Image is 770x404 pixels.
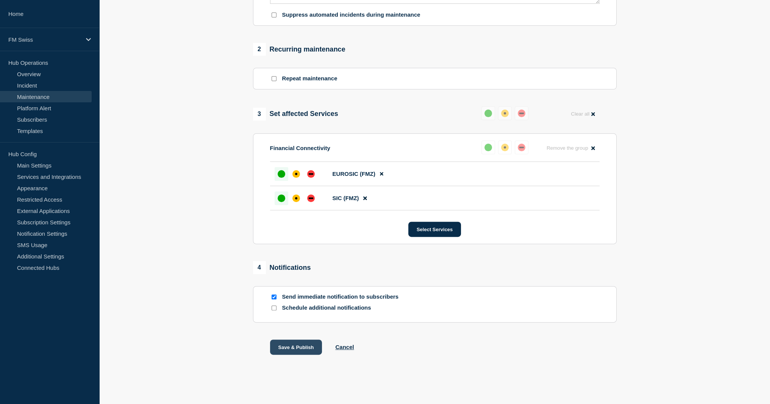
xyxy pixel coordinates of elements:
button: Save & Publish [270,340,322,355]
div: down [307,194,315,202]
p: Suppress automated incidents during maintenance [282,11,420,19]
div: up [278,170,285,178]
div: down [307,170,315,178]
div: affected [292,170,300,178]
p: FM Swiss [8,36,81,43]
input: Suppress automated incidents during maintenance [272,13,276,17]
div: up [278,194,285,202]
input: Repeat maintenance [272,76,276,81]
button: Remove the group [542,141,600,155]
button: down [515,106,528,120]
span: SIC (FMZ) [333,195,359,201]
p: Repeat maintenance [282,75,337,82]
input: Schedule additional notifications [272,305,276,310]
div: Set affected Services [253,108,338,121]
button: affected [498,141,512,154]
div: down [518,144,525,151]
span: EUROSIC (FMZ) [333,171,375,177]
span: Remove the group [547,145,588,151]
button: Clear all [566,106,599,121]
div: up [484,144,492,151]
button: affected [498,106,512,120]
div: Recurring maintenance [253,43,345,56]
p: Schedule additional notifications [282,304,403,312]
div: affected [292,194,300,202]
p: Financial Connectivity [270,145,330,151]
button: Select Services [408,222,461,237]
span: 4 [253,261,266,274]
button: up [481,141,495,154]
div: up [484,110,492,117]
div: down [518,110,525,117]
p: Send immediate notification to subscribers [282,293,403,301]
div: Notifications [253,261,311,274]
button: Cancel [335,344,354,350]
span: 2 [253,43,266,56]
button: down [515,141,528,154]
input: Send immediate notification to subscribers [272,294,276,299]
div: affected [501,110,509,117]
button: up [481,106,495,120]
span: 3 [253,108,266,121]
div: affected [501,144,509,151]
